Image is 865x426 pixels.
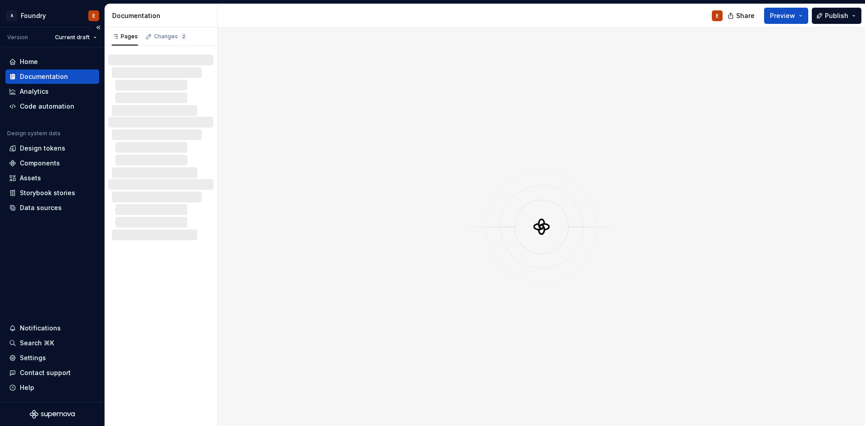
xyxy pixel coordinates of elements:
svg: Supernova Logo [30,410,75,419]
div: Analytics [20,87,49,96]
div: Design system data [7,130,60,137]
div: E [716,12,719,19]
div: Components [20,159,60,168]
span: Share [736,11,755,20]
a: Design tokens [5,141,99,156]
div: Contact support [20,368,71,377]
div: Help [20,383,34,392]
div: Search ⌘K [20,339,54,348]
a: Home [5,55,99,69]
div: Storybook stories [20,188,75,197]
div: Notifications [20,324,61,333]
button: Current draft [51,31,101,44]
span: Publish [825,11,848,20]
span: Current draft [55,34,90,41]
div: Design tokens [20,144,65,153]
div: Documentation [20,72,68,81]
button: Publish [812,8,861,24]
div: A [6,10,17,21]
a: Documentation [5,69,99,84]
a: Data sources [5,201,99,215]
a: Settings [5,351,99,365]
button: Collapse sidebar [92,21,105,34]
button: Notifications [5,321,99,335]
div: E [92,12,95,19]
div: Code automation [20,102,74,111]
button: Share [723,8,760,24]
a: Assets [5,171,99,185]
button: Contact support [5,366,99,380]
div: Settings [20,353,46,362]
div: Foundry [21,11,46,20]
button: AFoundryE [2,6,103,25]
div: Documentation [112,11,214,20]
a: Code automation [5,99,99,114]
div: Data sources [20,203,62,212]
button: Preview [764,8,808,24]
button: Search ⌘K [5,336,99,350]
a: Storybook stories [5,186,99,200]
a: Components [5,156,99,170]
div: Assets [20,174,41,183]
span: 2 [180,33,187,40]
div: Changes [154,33,187,40]
div: Version [7,34,28,41]
a: Analytics [5,84,99,99]
span: Preview [770,11,795,20]
button: Help [5,380,99,395]
div: Pages [112,33,138,40]
div: Home [20,57,38,66]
